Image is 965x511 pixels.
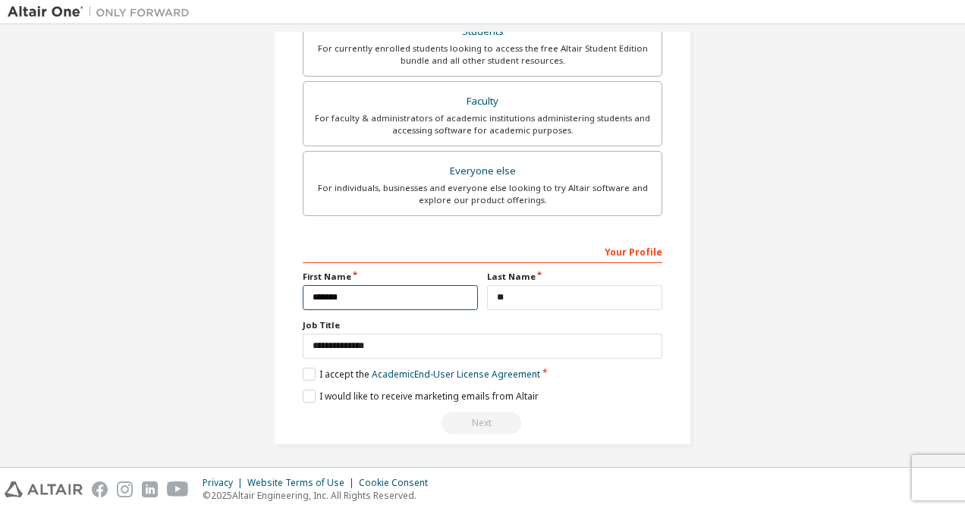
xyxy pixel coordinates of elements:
div: Your Profile [303,239,662,263]
div: For currently enrolled students looking to access the free Altair Student Edition bundle and all ... [313,42,652,67]
img: youtube.svg [167,481,189,497]
img: Altair One [8,5,197,20]
label: Last Name [487,271,662,283]
img: altair_logo.svg [5,481,83,497]
div: For individuals, businesses and everyone else looking to try Altair software and explore our prod... [313,182,652,206]
img: facebook.svg [92,481,108,497]
a: Academic End-User License Agreement [372,368,540,381]
label: Job Title [303,319,662,331]
img: linkedin.svg [142,481,158,497]
label: First Name [303,271,478,283]
label: I accept the [303,368,540,381]
div: Website Terms of Use [247,477,359,489]
div: Faculty [313,91,652,112]
div: Cookie Consent [359,477,437,489]
div: Everyone else [313,161,652,182]
div: Privacy [203,477,247,489]
div: For faculty & administrators of academic institutions administering students and accessing softwa... [313,112,652,136]
p: © 2025 Altair Engineering, Inc. All Rights Reserved. [203,489,437,502]
div: Students [313,21,652,42]
img: instagram.svg [117,481,133,497]
div: Read and acccept EULA to continue [303,412,662,434]
label: I would like to receive marketing emails from Altair [303,390,539,403]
